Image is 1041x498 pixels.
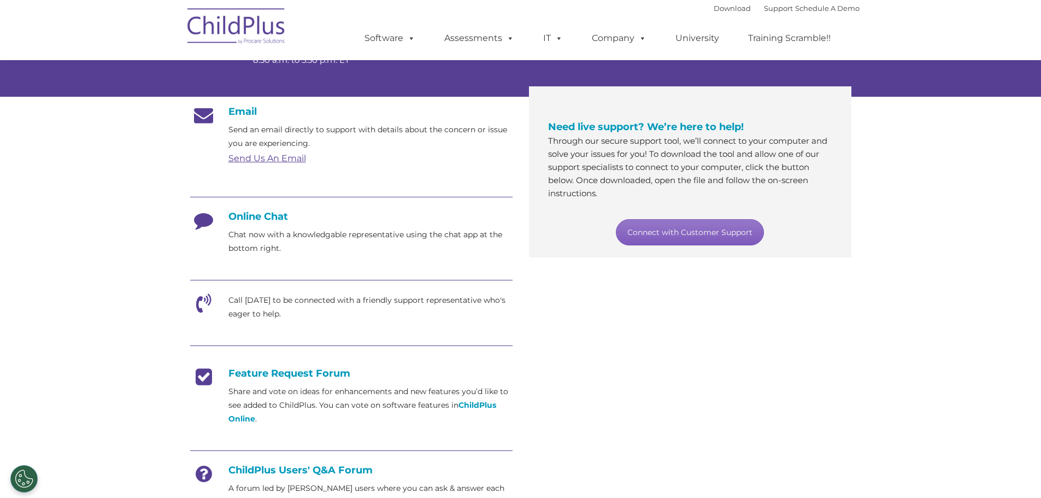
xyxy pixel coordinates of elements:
a: Assessments [433,27,525,49]
a: IT [532,27,574,49]
a: ChildPlus Online [228,400,496,424]
p: Send an email directly to support with details about the concern or issue you are experiencing. [228,123,513,150]
a: Schedule A Demo [795,4,860,13]
p: Chat now with a knowledgable representative using the chat app at the bottom right. [228,228,513,255]
a: Download [714,4,751,13]
button: Cookies Settings [10,465,38,493]
a: Connect with Customer Support [616,219,764,245]
a: Training Scramble!! [737,27,842,49]
h4: Online Chat [190,210,513,222]
p: Through our secure support tool, we’ll connect to your computer and solve your issues for you! To... [548,134,832,200]
h4: Feature Request Forum [190,367,513,379]
a: University [664,27,730,49]
a: Send Us An Email [228,153,306,163]
span: Need live support? We’re here to help! [548,121,744,133]
p: Share and vote on ideas for enhancements and new features you’d like to see added to ChildPlus. Y... [228,385,513,426]
a: Software [354,27,426,49]
img: ChildPlus by Procare Solutions [182,1,291,55]
font: | [714,4,860,13]
a: Support [764,4,793,13]
a: Company [581,27,657,49]
h4: ChildPlus Users' Q&A Forum [190,464,513,476]
p: Call [DATE] to be connected with a friendly support representative who's eager to help. [228,294,513,321]
h4: Email [190,106,513,118]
